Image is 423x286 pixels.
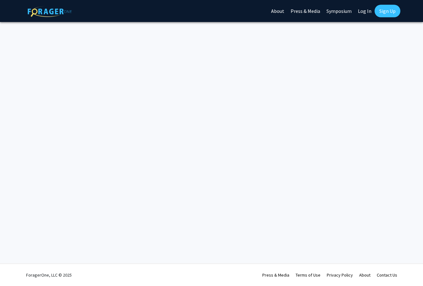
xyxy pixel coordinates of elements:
a: Contact Us [377,272,397,278]
a: About [359,272,370,278]
a: Sign Up [375,5,400,17]
a: Press & Media [262,272,289,278]
a: Terms of Use [296,272,320,278]
div: ForagerOne, LLC © 2025 [26,264,72,286]
img: ForagerOne Logo [28,6,72,17]
a: Privacy Policy [327,272,353,278]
